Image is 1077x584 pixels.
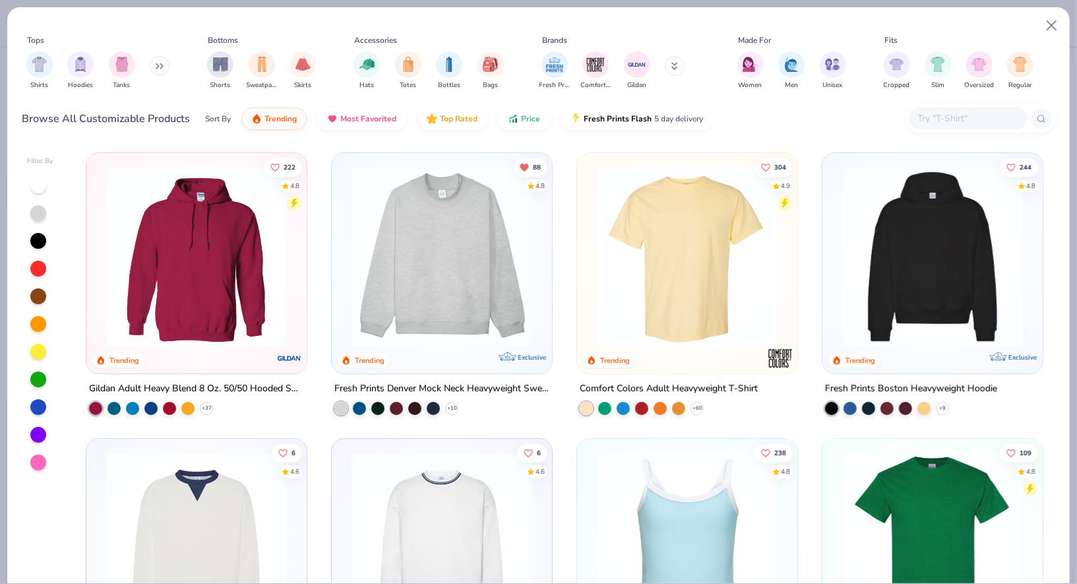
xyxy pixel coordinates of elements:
span: Sweatpants [247,81,277,90]
div: Fresh Prints Boston Heavyweight Hoodie [825,381,997,397]
div: filter for Totes [395,51,421,90]
img: Gildan Image [627,55,647,75]
button: filter button [964,51,994,90]
div: Sort By [205,113,231,125]
img: Men Image [784,57,799,72]
button: Like [263,158,301,176]
div: filter for Hoodies [67,51,94,90]
span: 222 [283,164,295,170]
button: Unlike [512,158,547,176]
span: Fresh Prints Flash [584,114,652,124]
div: Comfort Colors Adult Heavyweight T-Shirt [580,381,758,397]
img: Comfort Colors Image [586,55,605,75]
span: 238 [774,449,785,456]
span: Bags [483,81,498,90]
div: filter for Oversized [964,51,994,90]
button: filter button [290,51,316,90]
div: 4.9 [780,181,789,191]
button: filter button [925,51,951,90]
div: Filter By [27,156,53,166]
div: Fits [884,34,898,46]
button: Fresh Prints Flash5 day delivery [561,108,713,130]
button: Like [516,443,547,462]
div: filter for Cropped [884,51,910,90]
span: Trending [264,114,297,124]
span: 88 [532,164,540,170]
div: Bottoms [208,34,239,46]
img: Women Image [743,57,758,72]
button: filter button [354,51,380,90]
img: Bottles Image [442,57,456,72]
img: 029b8af0-80e6-406f-9fdc-fdf898547912 [590,166,784,347]
span: Women [739,81,762,90]
img: 91acfc32-fd48-4d6b-bdad-a4c1a30ac3fc [836,166,1030,347]
div: filter for Hats [354,51,380,90]
span: Fresh Prints [539,81,570,90]
img: f5d85501-0dbb-4ee4-b115-c08fa3845d83 [345,166,539,347]
button: Like [999,443,1037,462]
img: Comfort Colors logo [767,345,793,372]
button: Price [498,108,550,130]
img: most_fav.gif [327,114,338,124]
button: filter button [247,51,277,90]
img: TopRated.gif [427,114,437,124]
div: filter for Regular [1007,51,1033,90]
img: e55d29c3-c55d-459c-bfd9-9b1c499ab3c6 [784,166,978,347]
div: Gildan Adult Heavy Blend 8 Oz. 50/50 Hooded Sweatshirt [89,381,304,397]
span: 109 [1019,449,1031,456]
div: Browse All Customizable Products [22,111,191,127]
div: filter for Fresh Prints [539,51,570,90]
button: filter button [395,51,421,90]
span: Most Favorited [340,114,396,124]
button: Top Rated [417,108,487,130]
img: Totes Image [401,57,415,72]
img: Tanks Image [115,57,129,72]
div: Accessories [355,34,398,46]
div: filter for Comfort Colors [580,51,611,90]
div: filter for Tanks [109,51,135,90]
button: Trending [241,108,307,130]
span: Hoodies [68,81,93,90]
div: filter for Unisex [820,51,846,90]
span: Totes [400,81,416,90]
button: filter button [436,51,462,90]
img: Cropped Image [889,57,904,72]
button: filter button [207,51,233,90]
span: Top Rated [440,114,477,124]
div: filter for Gildan [624,51,650,90]
div: 4.6 [290,467,299,476]
div: filter for Bags [477,51,504,90]
div: 4.6 [535,467,544,476]
button: filter button [884,51,910,90]
span: Oversized [964,81,994,90]
span: 6 [291,449,295,456]
div: Brands [542,34,567,46]
span: Shorts [210,81,231,90]
span: Slim [931,81,944,90]
img: Shirts Image [32,57,47,72]
div: 4.8 [290,181,299,191]
div: 4.8 [1026,181,1035,191]
div: 4.8 [780,467,789,476]
img: Regular Image [1013,57,1028,72]
span: Gildan [627,81,646,90]
img: 01756b78-01f6-4cc6-8d8a-3c30c1a0c8ac [100,166,293,347]
div: 4.8 [1026,467,1035,476]
span: Cropped [884,81,910,90]
button: Like [271,443,301,462]
button: filter button [109,51,135,90]
span: Comfort Colors [580,81,611,90]
span: 6 [536,449,540,456]
span: 5 day delivery [654,112,703,127]
span: Unisex [823,81,843,90]
button: filter button [1007,51,1033,90]
span: + 60 [692,405,702,412]
button: Most Favorited [317,108,406,130]
input: Try "T-Shirt" [917,111,1018,126]
img: a90f7c54-8796-4cb2-9d6e-4e9644cfe0fe [539,166,733,347]
button: filter button [539,51,570,90]
span: Price [521,114,540,124]
img: flash.gif [570,114,581,124]
span: Tanks [113,81,131,90]
span: 304 [774,164,785,170]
